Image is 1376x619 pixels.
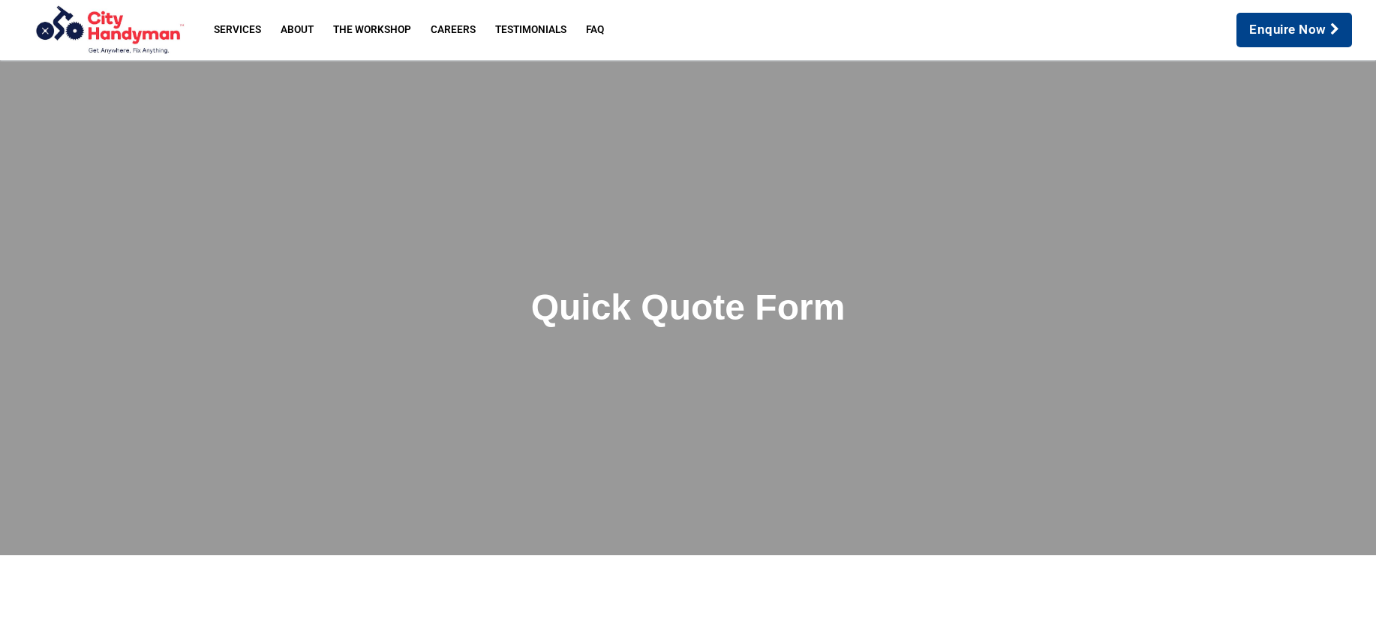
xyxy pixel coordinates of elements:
[323,16,421,44] a: The Workshop
[1236,13,1352,47] a: Enquire Now
[214,25,261,35] span: Services
[586,25,604,35] span: FAQ
[281,25,314,35] span: About
[495,25,566,35] span: Testimonials
[18,5,198,56] img: City Handyman | Melbourne
[431,25,476,35] span: Careers
[204,16,271,44] a: Services
[260,286,1116,329] h2: Quick Quote Form
[576,16,614,44] a: FAQ
[421,16,485,44] a: Careers
[271,16,323,44] a: About
[333,25,411,35] span: The Workshop
[485,16,576,44] a: Testimonials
